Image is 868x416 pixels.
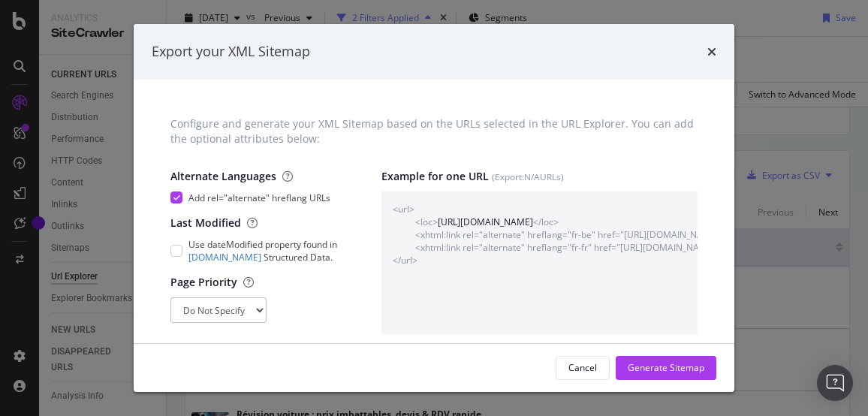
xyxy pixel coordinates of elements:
a: [DOMAIN_NAME] [188,251,261,264]
div: Cancel [568,361,597,374]
span: </loc> [533,216,559,228]
small: (Export: N/A URLs) [492,170,564,182]
span: <xhtml:link rel="alternate" hreflang="fr-fr" href="[URL][DOMAIN_NAME]" /> [393,241,686,254]
span: <loc> [415,216,438,228]
label: Example for one URL [381,169,698,184]
span: [URL][DOMAIN_NAME] [438,216,533,228]
div: Configure and generate your XML Sitemap based on the URLs selected in the URL Explorer. You can a... [170,116,698,146]
span: Use dateModified property found in Structured Data. [188,238,351,264]
div: modal [134,24,734,392]
button: Generate Sitemap [616,356,716,380]
div: Export your XML Sitemap [152,42,310,62]
span: </url> [393,254,686,267]
span: Add rel="alternate" hreflang URLs [188,191,330,204]
div: times [707,42,716,62]
span: <url> [393,203,686,216]
div: Generate Sitemap [628,361,704,374]
label: Page Priority [170,275,254,290]
label: Alternate Languages [170,169,293,184]
label: Last Modified [170,216,258,231]
span: <xhtml:link rel="alternate" hreflang="fr-be" href="[URL][DOMAIN_NAME]" /> [393,228,686,241]
div: Open Intercom Messenger [817,365,853,401]
button: Cancel [556,356,610,380]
